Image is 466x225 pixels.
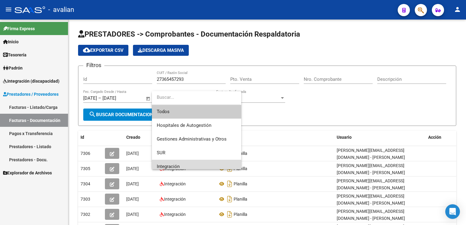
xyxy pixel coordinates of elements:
[445,204,460,219] div: Open Intercom Messenger
[157,105,236,119] span: Todos
[157,136,227,142] span: Gestiones Administrativas y Otros
[157,150,165,155] span: SUR
[157,164,180,169] span: Integración
[157,123,211,128] span: Hospitales de Autogestión
[152,91,240,104] input: dropdown search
